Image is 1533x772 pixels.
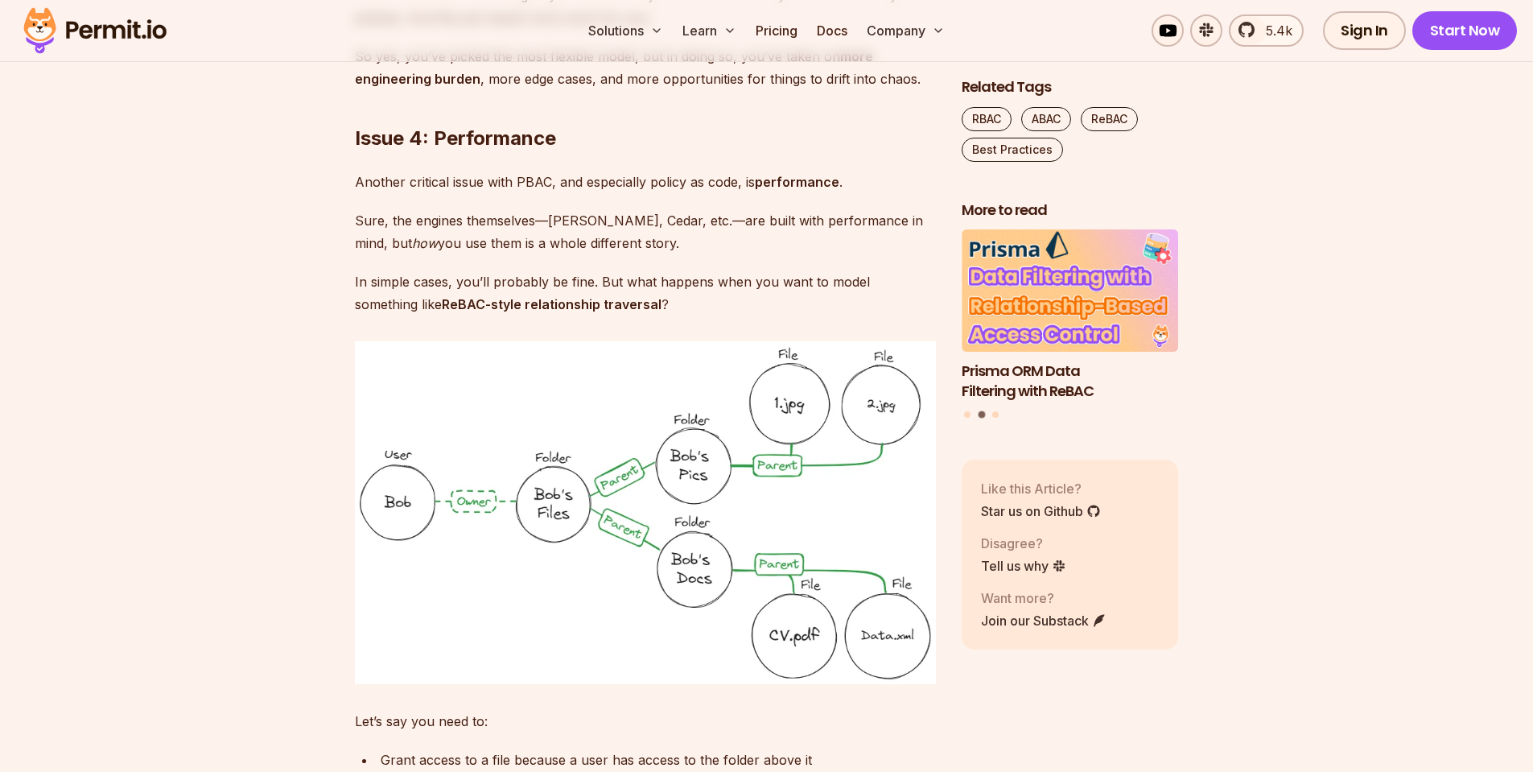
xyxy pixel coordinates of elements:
[1256,21,1292,40] span: 5.4k
[962,230,1179,353] img: Prisma ORM Data Filtering with ReBAC
[755,174,839,190] strong: performance
[962,230,1179,402] a: Prisma ORM Data Filtering with ReBACPrisma ORM Data Filtering with ReBAC
[355,209,936,254] p: Sure, the engines themselves—[PERSON_NAME], Cedar, etc.—are built with performance in mind, but y...
[676,14,743,47] button: Learn
[1323,11,1406,50] a: Sign In
[412,235,438,251] em: how
[1229,14,1304,47] a: 5.4k
[962,200,1179,221] h2: More to read
[981,502,1101,521] a: Star us on Github
[962,107,1012,131] a: RBAC
[964,412,970,419] button: Go to slide 1
[962,138,1063,162] a: Best Practices
[355,341,936,684] img: image.png
[981,479,1101,498] p: Like this Article?
[749,14,804,47] a: Pricing
[962,77,1179,97] h2: Related Tags
[981,556,1066,576] a: Tell us why
[981,588,1106,608] p: Want more?
[582,14,670,47] button: Solutions
[355,270,936,316] p: In simple cases, you’ll probably be fine. But what happens when you want to model something like ?
[442,296,661,312] strong: ReBAC-style relationship traversal
[355,710,936,733] p: Let’s say you need to:
[962,230,1179,402] li: 2 of 3
[381,749,936,771] div: Grant access to a file because a user has access to the folder above it
[962,361,1179,402] h3: Prisma ORM Data Filtering with ReBAC
[1412,11,1518,50] a: Start Now
[1021,107,1071,131] a: ABAC
[355,45,936,90] p: So yes, you’ve picked the most flexible model, but in doing so, you’ve taken on , more edge cases...
[1081,107,1138,131] a: ReBAC
[978,411,985,419] button: Go to slide 2
[355,171,936,193] p: Another critical issue with PBAC, and especially policy as code, is .
[981,534,1066,553] p: Disagree?
[992,412,999,419] button: Go to slide 3
[810,14,854,47] a: Docs
[962,230,1179,421] div: Posts
[860,14,951,47] button: Company
[981,611,1106,630] a: Join our Substack
[355,61,936,151] h2: Issue 4: Performance
[16,3,174,58] img: Permit logo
